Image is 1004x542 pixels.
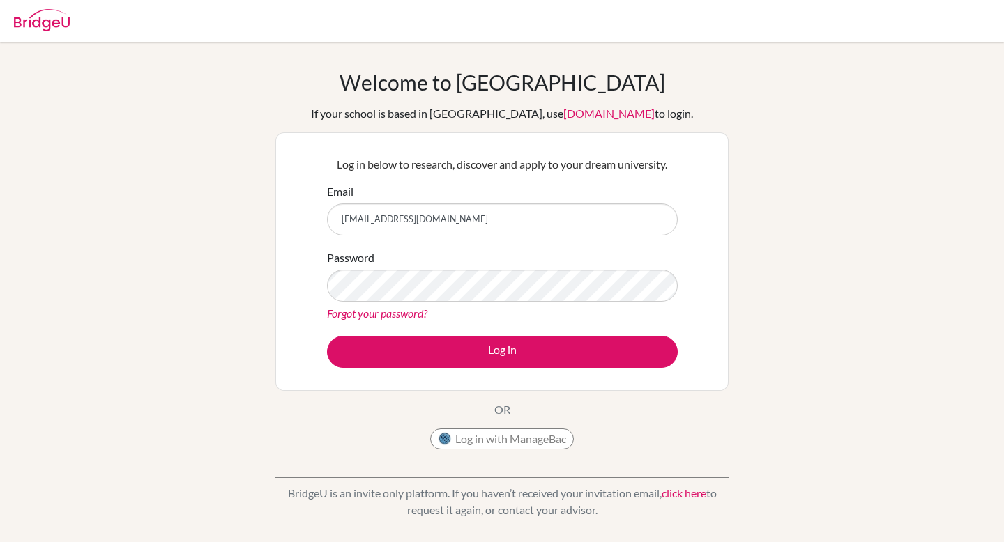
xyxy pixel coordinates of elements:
[327,249,374,266] label: Password
[327,183,353,200] label: Email
[662,486,706,500] a: click here
[494,401,510,418] p: OR
[430,428,574,449] button: Log in with ManageBac
[311,105,693,122] div: If your school is based in [GEOGRAPHIC_DATA], use to login.
[327,336,678,368] button: Log in
[327,307,427,320] a: Forgot your password?
[327,156,678,173] p: Log in below to research, discover and apply to your dream university.
[275,485,729,518] p: BridgeU is an invite only platform. If you haven’t received your invitation email, to request it ...
[14,9,70,31] img: Bridge-U
[563,107,655,120] a: [DOMAIN_NAME]
[340,70,665,95] h1: Welcome to [GEOGRAPHIC_DATA]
